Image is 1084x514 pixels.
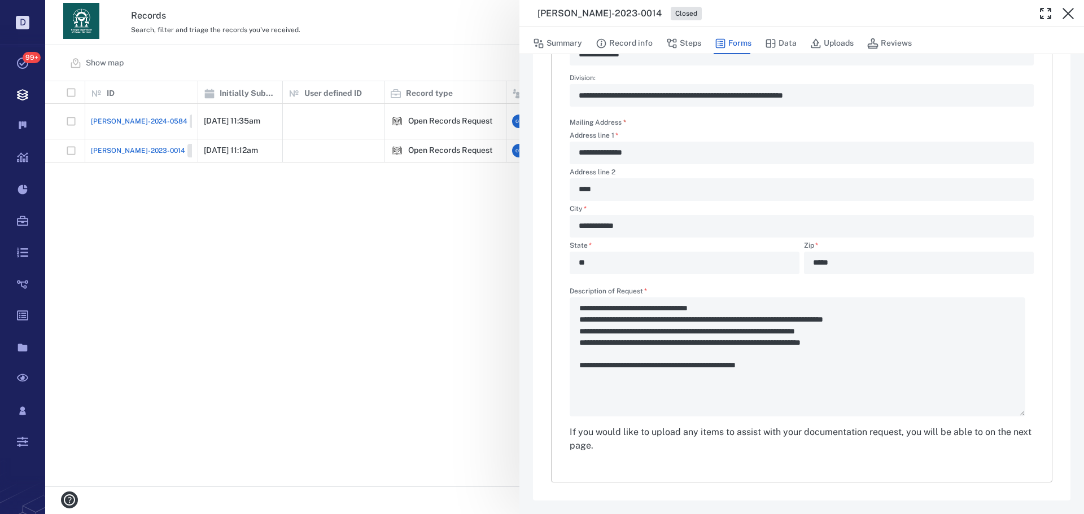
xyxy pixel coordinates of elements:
[623,118,626,126] span: required
[23,52,41,63] span: 99+
[715,33,751,54] button: Forms
[570,74,1034,84] label: Division:
[673,9,700,19] span: Closed
[666,33,701,54] button: Steps
[804,242,1034,252] label: Zip
[533,33,582,54] button: Summary
[570,242,799,252] label: State
[570,425,1034,453] div: If you would like to upload any items to assist with your documentation request, you will be able...
[570,205,1034,215] label: City
[1034,2,1057,25] button: Toggle Fullscreen
[867,33,912,54] button: Reviews
[765,33,797,54] button: Data
[25,8,49,18] span: Help
[810,33,854,54] button: Uploads
[570,169,1034,178] label: Address line 2
[570,118,626,128] label: Mailing Address
[570,84,1034,107] div: Division:
[570,132,1034,142] label: Address line 1
[570,43,1034,65] div: Phone Number
[596,33,653,54] button: Record info
[16,16,29,29] p: D
[537,7,662,20] h3: [PERSON_NAME]-2023-0014
[570,288,1034,297] label: Description of Request
[1057,2,1079,25] button: Close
